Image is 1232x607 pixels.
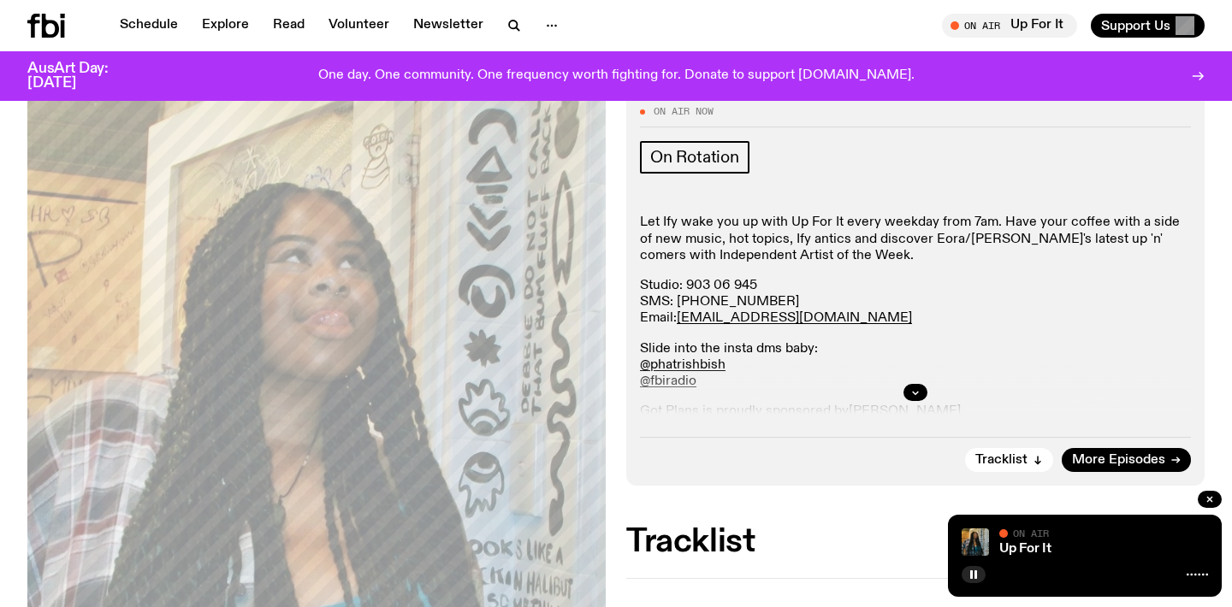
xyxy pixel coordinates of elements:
[1072,454,1165,467] span: More Episodes
[318,14,400,38] a: Volunteer
[1013,527,1049,539] span: On Air
[263,14,315,38] a: Read
[677,311,912,325] a: [EMAIL_ADDRESS][DOMAIN_NAME]
[999,542,1051,556] a: Up For It
[626,527,1205,557] h2: Tracklist
[650,148,739,167] span: On Rotation
[640,278,1191,327] p: Studio: 903 06 945 SMS: [PHONE_NUMBER] Email:
[1062,448,1191,472] a: More Episodes
[192,14,259,38] a: Explore
[27,62,137,91] h3: AusArt Day: [DATE]
[318,68,915,84] p: One day. One community. One frequency worth fighting for. Donate to support [DOMAIN_NAME].
[654,107,714,116] span: On Air Now
[965,448,1053,472] button: Tracklist
[110,14,188,38] a: Schedule
[640,341,1191,391] p: Slide into the insta dms baby:
[962,528,989,556] img: Ify - a Brown Skin girl with black braided twists, looking up to the side with her tongue stickin...
[1091,14,1205,38] button: Support Us
[1101,18,1170,33] span: Support Us
[640,141,749,174] a: On Rotation
[942,14,1077,38] button: On AirUp For It
[640,358,726,372] a: @phatrishbish
[403,14,494,38] a: Newsletter
[975,454,1028,467] span: Tracklist
[640,215,1191,264] p: Let Ify wake you up with Up For It every weekday from 7am. Have your coffee with a side of new mu...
